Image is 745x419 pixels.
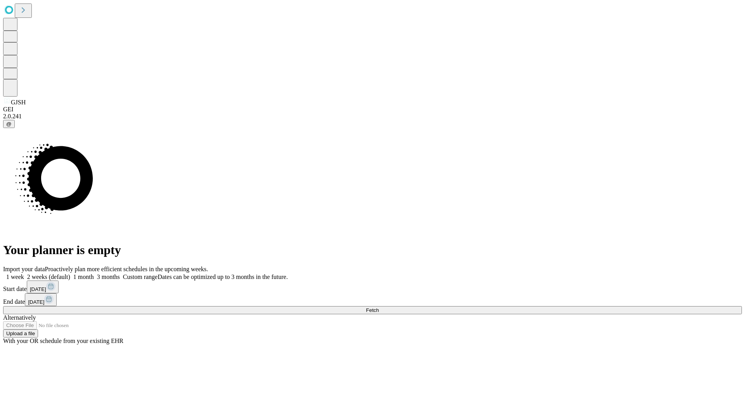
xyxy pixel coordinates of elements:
div: 2.0.241 [3,113,742,120]
span: 2 weeks (default) [27,274,70,280]
span: 3 months [97,274,120,280]
span: Alternatively [3,314,36,321]
h1: Your planner is empty [3,243,742,257]
button: Upload a file [3,329,38,338]
span: [DATE] [30,286,46,292]
div: End date [3,293,742,306]
span: Import your data [3,266,45,272]
span: Custom range [123,274,158,280]
button: Fetch [3,306,742,314]
span: @ [6,121,12,127]
span: 1 week [6,274,24,280]
span: With your OR schedule from your existing EHR [3,338,123,344]
button: @ [3,120,15,128]
div: Start date [3,280,742,293]
span: GJSH [11,99,26,106]
div: GEI [3,106,742,113]
span: Proactively plan more efficient schedules in the upcoming weeks. [45,266,208,272]
span: 1 month [73,274,94,280]
span: Dates can be optimized up to 3 months in the future. [158,274,288,280]
span: Fetch [366,307,379,313]
span: [DATE] [28,299,44,305]
button: [DATE] [25,293,57,306]
button: [DATE] [27,280,59,293]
